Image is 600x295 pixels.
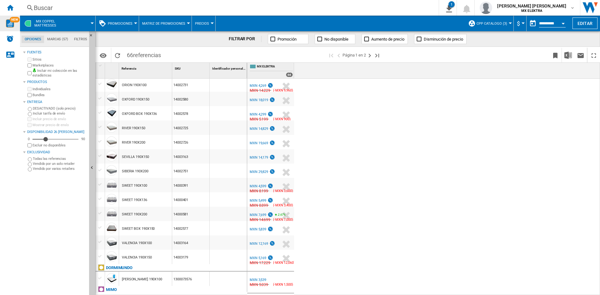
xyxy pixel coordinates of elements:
[277,212,281,219] i: %
[557,17,569,28] button: Open calendar
[250,127,268,131] div: Última actualización : martes, 23 de septiembre de 2025 7:17
[267,227,273,231] div: test
[32,123,87,127] label: Mostrar precio de envío
[122,179,147,193] div: SWEET 190X100
[71,36,90,43] md-tab-item: Filtros
[122,67,136,70] span: Referencia
[34,16,62,31] button: MX COPPELMattresses
[267,84,273,88] div: test
[477,22,507,26] span: cpp catalogo (3)
[564,52,572,59] img: excel-24x24.png
[269,169,275,174] img: test
[274,88,292,92] span: -MXN 9,960
[27,63,32,67] input: Marketplaces
[80,137,87,141] div: 90
[32,68,87,78] label: Incluir mi colección en las estadísticas
[587,48,600,62] button: Maximizar
[32,117,87,121] label: Incluir precio de envío
[517,16,523,31] div: $
[122,193,147,207] div: SWEET 190X136
[269,97,275,102] img: test
[448,1,455,7] div: 1
[172,250,209,264] div: 14003179
[267,255,273,260] img: test
[27,57,32,61] input: Sitios
[173,63,209,72] div: Sort None
[106,264,132,272] div: Haga clic para filtrar por esa marca
[122,250,152,265] div: VALENCIA 190X150
[424,37,463,42] span: Disminución de precio
[480,2,492,14] img: profile.jpg
[267,213,273,217] div: test
[122,121,145,135] div: RIVER 190X150
[27,123,32,127] input: Mostrar precio de envío
[273,202,289,209] div: ( )
[27,130,87,135] div: Disponibilidad 26 [PERSON_NAME]
[33,111,87,116] label: Incluir tarifa de envío
[278,213,283,216] span: 2.67
[274,189,292,193] span: -MXN 3,600
[32,87,87,91] label: Individuales
[527,17,539,30] button: md-calendar
[32,143,87,148] label: Excluir no disponibles
[133,52,161,58] span: referencias
[249,260,270,266] div: Última actualización : martes, 23 de septiembre de 2025 6:41
[23,16,92,31] div: MX COPPELMattresses
[111,48,124,62] button: Recargar
[267,198,273,203] img: test
[468,16,510,31] div: cpp catalogo (3)
[34,19,56,27] span: MX COPPEL:Mattresses
[33,166,87,171] label: Vendido por varios retailers
[99,16,136,31] div: Promociones
[195,22,209,26] span: Precios
[269,155,275,160] div: test
[122,135,145,150] div: RIVER 190X200
[269,241,275,246] img: test
[172,77,209,92] div: 14002731
[574,48,587,62] button: Enviar este reporte por correo electrónico
[175,67,181,70] span: SKU
[172,135,209,149] div: 14002726
[269,155,275,160] img: test
[28,157,32,161] input: Todas las referencias
[268,34,308,44] button: Promoción
[362,34,408,44] button: Aumento de precio
[277,37,297,42] span: Promoción
[172,192,209,207] div: 14000401
[562,48,574,62] button: Descargar en Excel
[414,34,467,44] button: Disminución de precio
[315,34,355,44] button: No disponible
[120,63,172,72] div: Referencia Sort None
[267,183,273,189] img: test
[267,83,273,88] img: test
[172,178,209,192] div: 14000391
[250,199,266,203] div: Última actualización : martes, 23 de septiembre de 2025 6:13
[32,136,78,142] md-slider: Disponibilidad
[44,36,71,43] md-tab-item: Marcas (57)
[122,272,162,287] div: [PERSON_NAME] 190X100
[269,126,275,131] img: test
[6,19,14,27] img: wise-card.svg
[122,150,149,164] div: SEVILLA 190X150
[250,112,266,116] div: Última actualización : martes, 23 de septiembre de 2025 6:07
[211,63,247,72] div: Identificador personalizado Sort None
[269,141,275,145] div: test
[249,217,270,223] div: Última actualización : martes, 23 de septiembre de 2025 6:22
[250,98,268,102] div: Última actualización : martes, 23 de septiembre de 2025 6:10
[108,22,132,26] span: Promociones
[124,48,164,61] span: 66
[267,184,273,188] div: test
[521,9,542,13] b: MX ELEKTRA
[27,100,87,105] div: Entrega
[248,63,294,78] div: MX ELEKTRA 66 offers sold by MX ELEKTRA
[373,48,381,62] button: Última página
[211,63,247,72] div: Sort None
[142,16,188,31] button: Matriz de promociones
[32,93,87,97] label: Bundles
[273,217,289,223] div: ( )
[28,162,32,166] input: Vendido por un solo retailer
[269,127,275,131] div: test
[28,107,32,111] input: DESACTIVADO (solo precio)
[195,16,212,31] button: Precios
